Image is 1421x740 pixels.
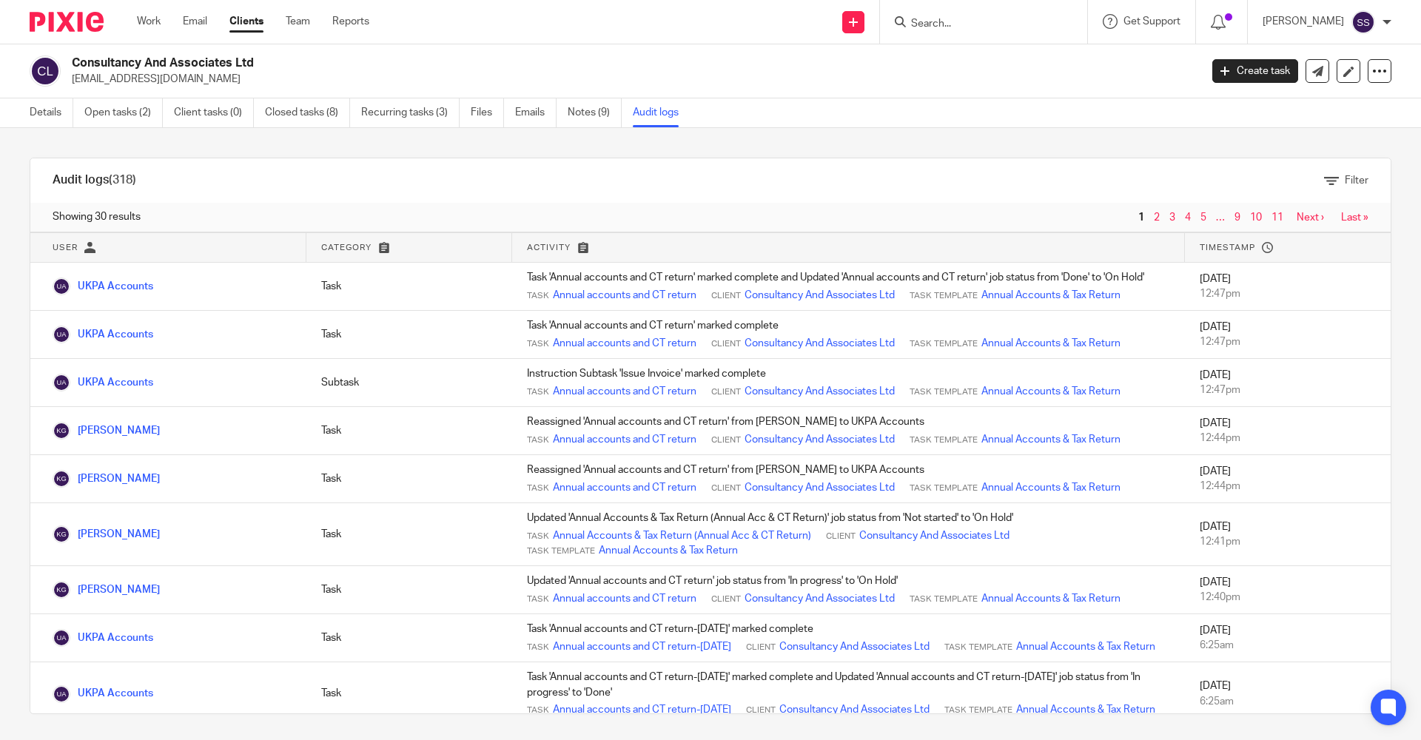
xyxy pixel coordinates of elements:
a: 4 [1185,212,1191,223]
img: svg%3E [1351,10,1375,34]
a: Recurring tasks (3) [361,98,460,127]
td: [DATE] [1185,263,1391,311]
span: Client [711,290,741,302]
span: Task [527,482,549,494]
a: Annual accounts and CT return-[DATE] [553,702,731,717]
td: Task [306,503,512,566]
img: Pixie [30,12,104,32]
td: Instruction Subtask 'Issue Invoice' marked complete [512,359,1185,407]
a: [PERSON_NAME] [53,425,160,436]
img: Keshav Gautam [53,422,70,440]
span: Activity [527,243,571,252]
a: 2 [1154,212,1160,223]
div: 12:40pm [1200,590,1376,605]
a: 3 [1169,212,1175,223]
td: [DATE] [1185,662,1391,725]
td: [DATE] [1185,455,1391,503]
div: 12:47pm [1200,286,1376,301]
a: [PERSON_NAME] [53,529,160,539]
span: Client [711,593,741,605]
td: [DATE] [1185,359,1391,407]
a: 5 [1200,212,1206,223]
a: Notes (9) [568,98,622,127]
img: UKPA Accounts [53,326,70,343]
td: Task 'Annual accounts and CT return' marked complete and Updated 'Annual accounts and CT return' ... [512,263,1185,311]
h2: Consultancy And Associates Ltd [72,55,967,71]
p: [EMAIL_ADDRESS][DOMAIN_NAME] [72,72,1190,87]
a: Annual accounts and CT return [553,384,696,399]
td: Task [306,566,512,614]
span: Client [746,704,776,716]
span: Task [527,593,549,605]
a: Client tasks (0) [174,98,254,127]
span: User [53,243,78,252]
span: Get Support [1123,16,1180,27]
td: [DATE] [1185,311,1391,359]
td: Task [306,311,512,359]
a: Consultancy And Associates Ltd [745,288,895,303]
td: Task 'Annual accounts and CT return' marked complete [512,311,1185,359]
span: Task [527,290,549,302]
a: Annual Accounts & Tax Return [981,480,1121,495]
a: [PERSON_NAME] [53,474,160,484]
a: 10 [1250,212,1262,223]
a: Create task [1212,59,1298,83]
img: UKPA Accounts [53,277,70,295]
td: Updated 'Annual accounts and CT return' job status from 'In progress' to 'On Hold' [512,566,1185,614]
span: Task [527,338,549,350]
td: Task [306,662,512,725]
a: Emails [515,98,557,127]
td: Task [306,455,512,503]
a: Annual Accounts & Tax Return [981,432,1121,447]
span: Client [711,482,741,494]
a: Reports [332,14,369,29]
p: [PERSON_NAME] [1263,14,1344,29]
span: Task Template [527,545,595,557]
span: Client [711,434,741,446]
a: Closed tasks (8) [265,98,350,127]
td: Updated 'Annual Accounts & Tax Return (Annual Acc & CT Return)' job status from 'Not started' to ... [512,503,1185,566]
img: svg%3E [30,55,61,87]
a: Consultancy And Associates Ltd [745,591,895,606]
td: Reassigned 'Annual accounts and CT return' from [PERSON_NAME] to UKPA Accounts [512,455,1185,503]
a: Consultancy And Associates Ltd [779,702,930,717]
span: Task [527,386,549,398]
a: 9 [1234,212,1240,223]
span: Task Template [944,642,1012,653]
span: 1 [1135,209,1148,226]
img: Keshav Gautam [53,470,70,488]
span: Category [321,243,372,252]
img: UKPA Accounts [53,685,70,703]
a: Annual accounts and CT return [553,336,696,351]
td: Task 'Annual accounts and CT return-[DATE]' marked complete [512,614,1185,662]
a: [PERSON_NAME] [53,585,160,595]
a: Annual Accounts & Tax Return [981,384,1121,399]
div: 12:47pm [1200,334,1376,349]
h1: Audit logs [53,172,136,188]
a: Annual Accounts & Tax Return (Annual Acc & CT Return) [553,528,811,543]
a: Work [137,14,161,29]
div: 12:47pm [1200,383,1376,397]
div: 12:44pm [1200,479,1376,494]
td: Task [306,614,512,662]
a: Annual accounts and CT return-[DATE] [553,639,731,654]
a: Files [471,98,504,127]
a: Clients [229,14,263,29]
a: Annual Accounts & Tax Return [981,336,1121,351]
span: Task [527,434,549,446]
div: 6:25am [1200,638,1376,653]
a: Consultancy And Associates Ltd [779,639,930,654]
img: UKPA Accounts [53,629,70,647]
span: Task Template [944,704,1012,716]
div: 12:41pm [1200,534,1376,549]
span: Task Template [910,482,978,494]
a: Annual Accounts & Tax Return [599,543,738,558]
a: Consultancy And Associates Ltd [745,432,895,447]
span: Filter [1345,175,1368,186]
td: Task 'Annual accounts and CT return-[DATE]' marked complete and Updated 'Annual accounts and CT r... [512,662,1185,725]
a: UKPA Accounts [53,281,153,292]
span: … [1212,209,1229,226]
a: Annual accounts and CT return [553,591,696,606]
a: Annual accounts and CT return [553,432,696,447]
span: Task Template [910,593,978,605]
